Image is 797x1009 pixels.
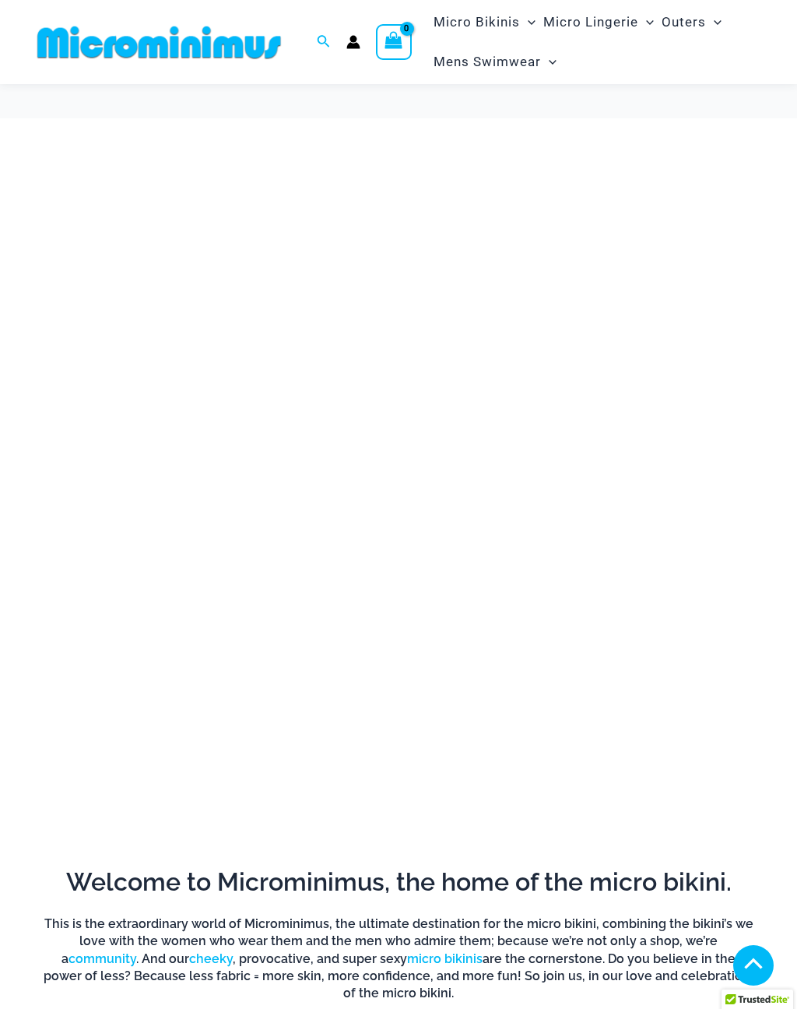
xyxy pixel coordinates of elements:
[662,2,706,42] span: Outers
[541,42,556,82] span: Menu Toggle
[43,916,754,1003] h6: This is the extraordinary world of Microminimus, the ultimate destination for the micro bikini, c...
[543,2,638,42] span: Micro Lingerie
[43,866,754,898] h2: Welcome to Microminimus, the home of the micro bikini.
[430,42,560,82] a: Mens SwimwearMenu ToggleMenu Toggle
[539,2,658,42] a: Micro LingerieMenu ToggleMenu Toggle
[520,2,535,42] span: Menu Toggle
[658,2,725,42] a: OutersMenu ToggleMenu Toggle
[430,2,539,42] a: Micro BikinisMenu ToggleMenu Toggle
[706,2,722,42] span: Menu Toggle
[376,24,412,60] a: View Shopping Cart, empty
[31,25,287,60] img: MM SHOP LOGO FLAT
[407,951,483,966] a: micro bikinis
[638,2,654,42] span: Menu Toggle
[434,2,520,42] span: Micro Bikinis
[346,35,360,49] a: Account icon link
[189,951,233,966] a: cheeky
[434,42,541,82] span: Mens Swimwear
[68,951,136,966] a: community
[317,33,331,52] a: Search icon link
